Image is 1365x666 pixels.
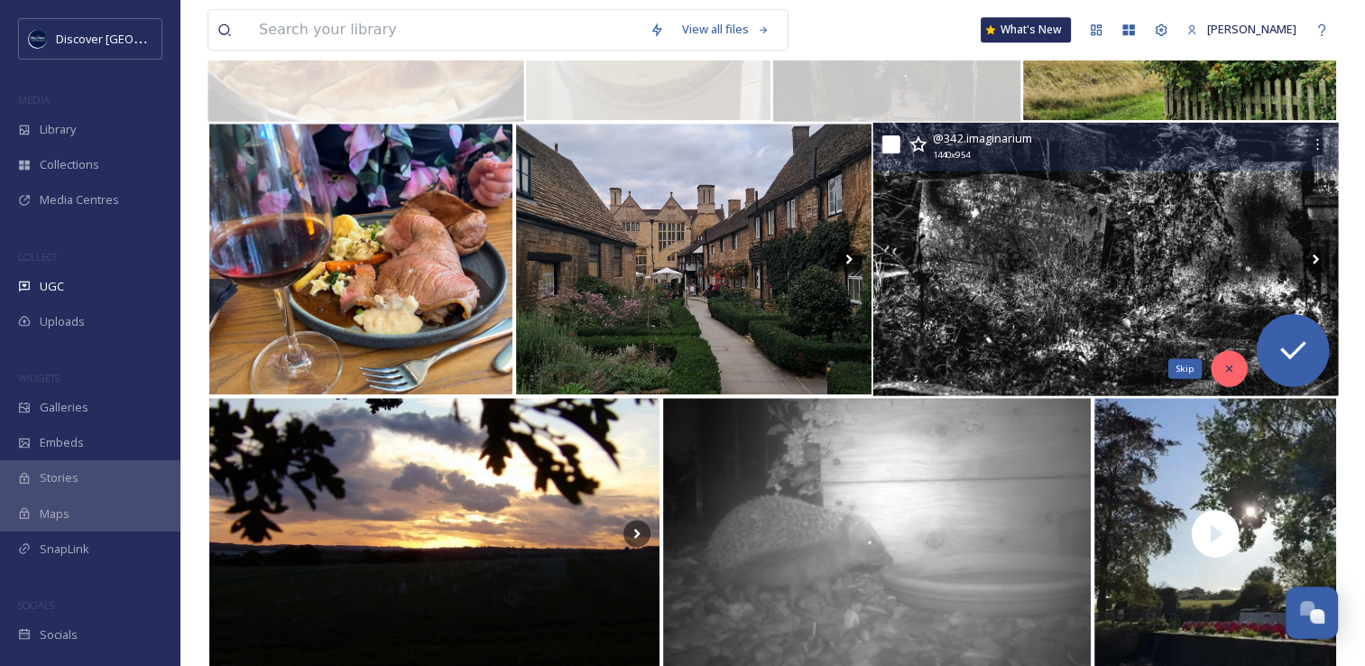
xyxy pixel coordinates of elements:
span: Collections [40,156,99,173]
img: Sunday roast and a glass of red wine at chequeredskipper, lovely! 🍷🥩 #sundayroast #winefood #sund... [209,124,512,394]
span: WIDGETS [18,371,60,384]
span: Discover [GEOGRAPHIC_DATA] [56,30,220,47]
span: SnapLink [40,541,89,558]
span: Library [40,121,76,138]
span: [PERSON_NAME] [1207,21,1296,37]
input: Search your library [250,10,641,50]
div: Skip [1167,358,1201,379]
span: COLLECT [18,250,57,264]
span: Media Centres [40,191,119,208]
img: Untitled%20design%20%282%29.png [29,30,47,48]
a: [PERSON_NAME] [1177,12,1305,47]
span: Galleries [40,399,88,416]
span: Maps [40,505,69,523]
span: Uploads [40,313,85,330]
span: 1440 x 954 [933,149,969,162]
span: Stories [40,469,78,486]
span: UGC [40,278,64,295]
span: MEDIA [18,93,50,106]
button: Open Chat [1286,587,1338,639]
img: Holy Cross Church, Daventry. Part 5. #total_gothic #immortal_gothic #gothic #tombstone #headstone... [872,123,1338,396]
span: SOCIALS [18,598,54,612]
a: View all files [673,12,779,47]
img: #oundle #peterborough #talbothotel #hauntedstairs #maryqueenofscots [516,124,872,394]
span: @ 342.imaginarium [933,130,1032,146]
a: What's New [981,17,1071,42]
span: Socials [40,626,78,643]
span: Embeds [40,434,84,451]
